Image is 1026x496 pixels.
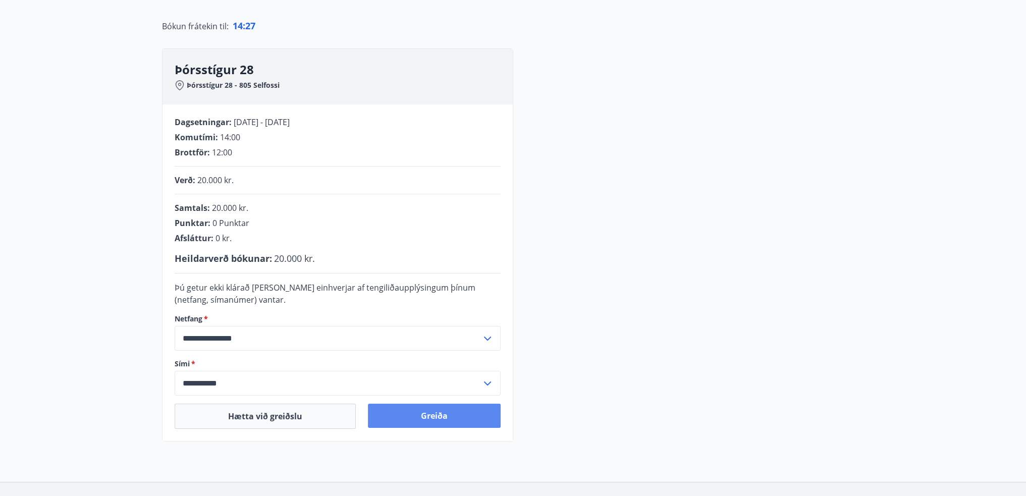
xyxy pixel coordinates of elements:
[175,202,210,213] span: Samtals :
[187,80,280,90] span: Þórsstígur 28 - 805 Selfossi
[197,175,234,186] span: 20.000 kr.
[175,252,272,264] span: Heildarverð bókunar :
[175,217,210,229] span: Punktar :
[175,132,218,143] span: Komutími :
[175,233,213,244] span: Afsláttur :
[175,61,513,78] h3: Þórsstígur 28
[175,404,356,429] button: Hætta við greiðslu
[212,202,248,213] span: 20.000 kr.
[175,147,210,158] span: Brottför :
[274,252,315,264] span: 20.000 kr.
[212,217,249,229] span: 0 Punktar
[245,20,255,32] span: 27
[220,132,240,143] span: 14:00
[162,20,229,32] span: Bókun frátekin til :
[212,147,232,158] span: 12:00
[175,175,195,186] span: Verð :
[175,359,501,369] label: Sími
[175,117,232,128] span: Dagsetningar :
[175,282,475,305] span: Þú getur ekki klárað [PERSON_NAME] einhverjar af tengiliðaupplýsingum þínum (netfang, símanúmer) ...
[233,20,245,32] span: 14 :
[368,404,501,428] button: Greiða
[234,117,290,128] span: [DATE] - [DATE]
[215,233,232,244] span: 0 kr.
[175,314,501,324] label: Netfang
